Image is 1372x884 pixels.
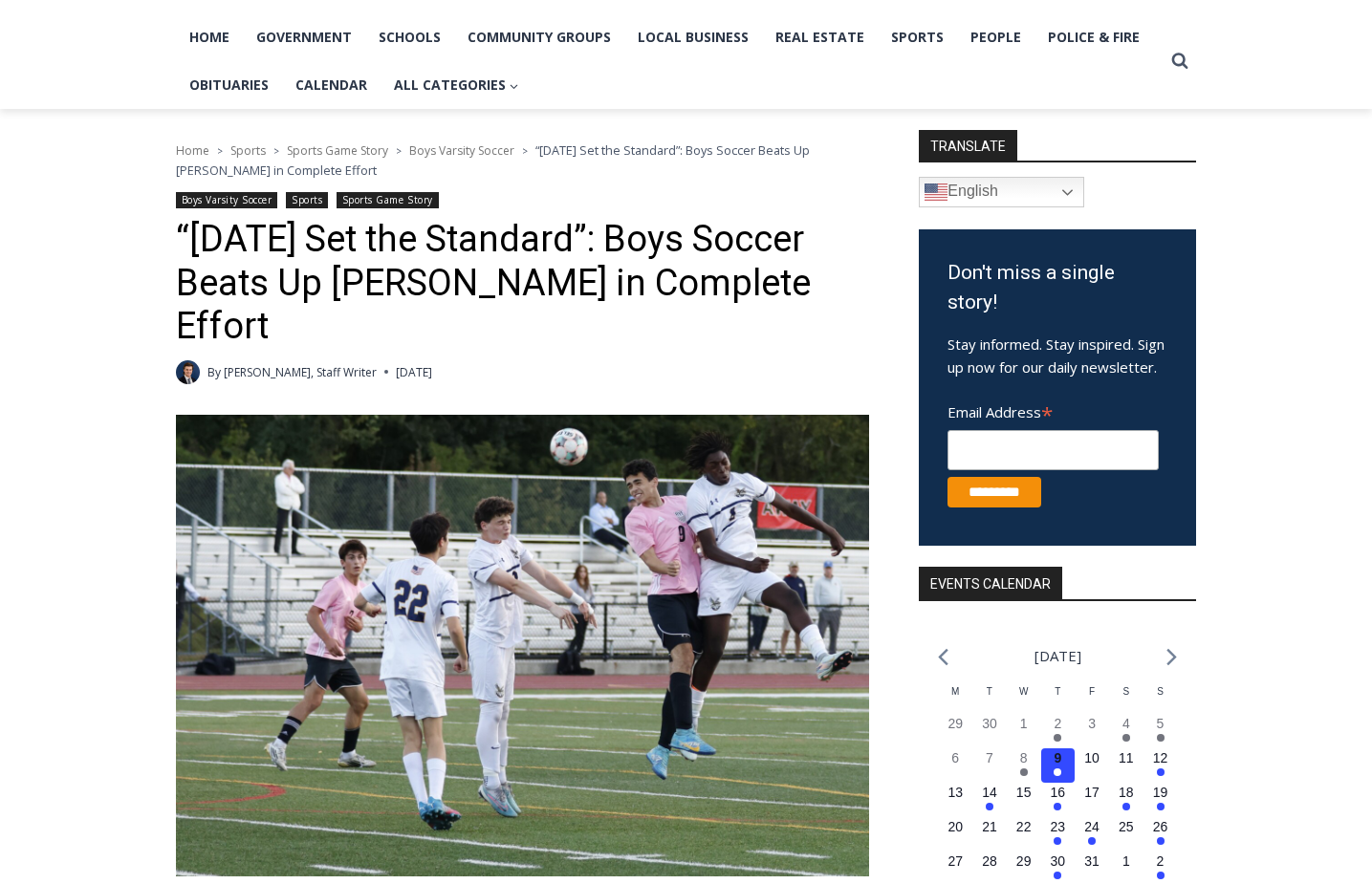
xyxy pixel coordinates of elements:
[972,748,1007,783] button: 7
[972,817,1007,852] button: 21
[1119,750,1134,765] time: 11
[1153,750,1168,765] time: 12
[938,684,972,714] div: Monday
[938,783,972,817] button: 13
[286,192,328,208] a: Sports
[1109,783,1143,817] button: 18 Has events
[1075,817,1109,852] button: 24 Has events
[1109,714,1143,748] button: 4 Has events
[1143,684,1178,714] div: Sunday
[1122,716,1130,731] time: 4
[1122,853,1130,869] time: 1
[951,750,959,765] time: 6
[1051,853,1066,869] time: 30
[986,750,993,765] time: 7
[176,140,869,180] nav: Breadcrumbs
[522,144,528,158] span: >
[986,803,993,810] em: Has events
[1019,686,1028,697] span: W
[1075,748,1109,783] button: 10
[1007,684,1041,714] div: Wednesday
[176,142,209,159] a: Home
[176,141,810,178] span: “[DATE] Set the Standard”: Boys Soccer Beats Up [PERSON_NAME] in Complete Effort
[1055,686,1060,697] span: T
[176,360,200,384] a: Author image
[972,684,1007,714] div: Tuesday
[762,13,878,61] a: Real Estate
[230,142,266,159] a: Sports
[217,144,223,158] span: >
[1084,853,1100,869] time: 31
[919,567,1062,599] h2: Events Calendar
[1075,714,1109,748] button: 3
[381,61,533,109] button: Child menu of All Categories
[972,714,1007,748] button: 30
[947,333,1167,378] p: Stay informed. Stay inspired. Sign up now for our daily newsletter.
[1054,716,1061,731] time: 2
[176,218,869,349] h1: “[DATE] Set the Standard”: Boys Soccer Beats Up [PERSON_NAME] in Complete Effort
[1054,768,1061,776] em: Has events
[1143,783,1178,817] button: 19 Has events
[1084,750,1100,765] time: 10
[1088,837,1096,845] em: Has events
[878,13,957,61] a: Sports
[951,686,959,697] span: M
[396,144,402,158] span: >
[1084,785,1100,800] time: 17
[1157,872,1165,879] em: Has events
[938,817,972,852] button: 20
[1034,643,1081,669] li: [DATE]
[454,13,624,61] a: Community Groups
[176,61,282,109] a: Obituaries
[365,13,454,61] a: Schools
[243,13,365,61] a: Government
[947,716,963,731] time: 29
[1157,853,1165,869] time: 2
[287,142,388,159] span: Sports Game Story
[947,393,1159,427] label: Email Address
[1016,819,1032,834] time: 22
[947,785,963,800] time: 13
[1041,748,1076,783] button: 9 Has events
[176,192,278,208] a: Boys Varsity Soccer
[982,785,997,800] time: 14
[982,819,997,834] time: 21
[1163,44,1197,78] button: View Search Form
[1157,803,1165,810] em: Has events
[1016,853,1032,869] time: 29
[947,853,963,869] time: 27
[1088,716,1096,731] time: 3
[1041,714,1076,748] button: 2 Has events
[925,181,947,204] img: en
[947,258,1167,318] h3: Don't miss a single story!
[1157,716,1165,731] time: 5
[176,13,243,61] a: Home
[396,363,432,381] time: [DATE]
[1051,819,1066,834] time: 23
[982,716,997,731] time: 30
[624,13,762,61] a: Local Business
[1054,872,1061,879] em: Has events
[1122,803,1130,810] em: Has events
[176,360,200,384] img: Charlie Morris headshot PROFESSIONAL HEADSHOT
[938,748,972,783] button: 6
[1084,819,1100,834] time: 24
[1054,734,1061,742] em: Has events
[1054,837,1061,845] em: Has events
[1075,684,1109,714] div: Friday
[1157,837,1165,845] em: Has events
[1007,817,1041,852] button: 22
[1119,819,1134,834] time: 25
[1157,686,1164,697] span: S
[1119,785,1134,800] time: 18
[1109,684,1143,714] div: Saturday
[1075,783,1109,817] button: 17
[1089,686,1095,697] span: F
[1143,748,1178,783] button: 12 Has events
[176,415,869,877] img: (PHOTO: Rye Boys Soccer's Eddie Kehoe (#9 pink) goes up for a header against Pelham on October 8,...
[1109,817,1143,852] button: 25
[1041,684,1076,714] div: Thursday
[1041,817,1076,852] button: 23 Has events
[1143,817,1178,852] button: 26 Has events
